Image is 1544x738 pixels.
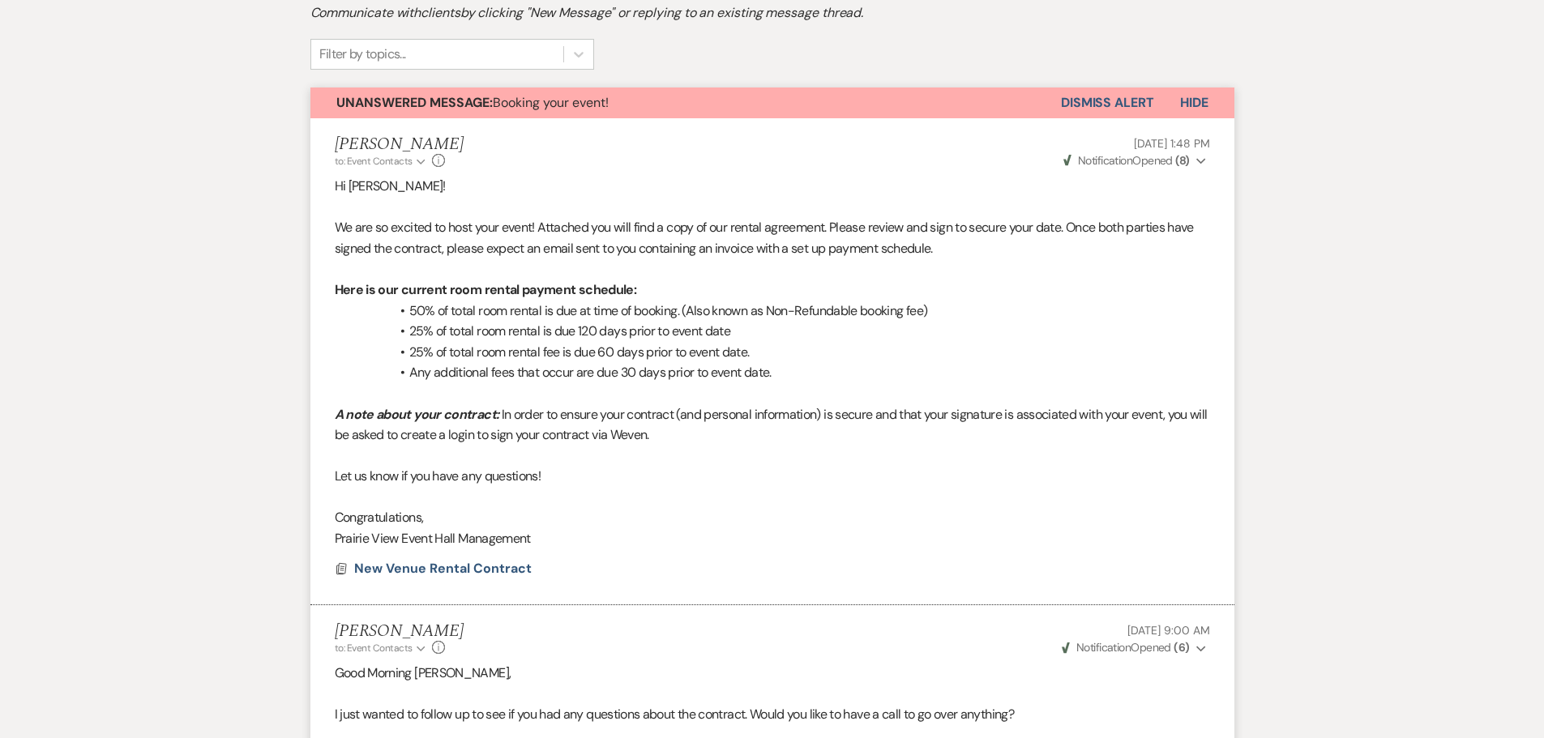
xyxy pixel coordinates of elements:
[335,704,1210,725] p: I just wanted to follow up to see if you had any questions about the contract. Would you like to ...
[1180,94,1208,111] span: Hide
[1076,640,1131,655] span: Notification
[409,364,772,381] span: Any additional fees that occur are due 30 days prior to event date.
[335,176,1210,197] p: Hi [PERSON_NAME]!
[409,322,731,339] span: 25% of total room rental is due 120 days prior to event date
[335,641,428,655] button: to: Event Contacts
[336,94,493,111] strong: Unanswered Message:
[335,528,1210,549] p: Prairie View Event Hall Management
[335,406,499,423] em: A note about your contract:
[1063,153,1190,168] span: Opened
[354,560,532,577] span: New Venue Rental Contract
[1061,87,1154,118] button: Dismiss Alert
[335,642,413,655] span: to: Event Contacts
[335,621,464,642] h5: [PERSON_NAME]
[1078,153,1132,168] span: Notification
[335,406,1208,444] span: In order to ensure your contract (and personal information) is secure and that your signature is ...
[1059,639,1210,656] button: NotificationOpened (6)
[335,134,464,155] h5: [PERSON_NAME]
[354,559,536,578] button: New Venue Rental Contract
[310,3,1234,23] h2: Communicate with clients by clicking "New Message" or replying to an existing message thread.
[1134,136,1209,151] span: [DATE] 1:48 PM
[335,155,413,168] span: to: Event Contacts
[335,219,1194,257] span: We are so excited to host your event! Attached you will find a copy of our rental agreement. Plea...
[336,94,609,111] span: Booking your event!
[310,87,1061,118] button: Unanswered Message:Booking your event!
[1174,640,1189,655] strong: ( 6 )
[335,154,428,169] button: to: Event Contacts
[1062,640,1190,655] span: Opened
[1154,87,1234,118] button: Hide
[1175,153,1189,168] strong: ( 8 )
[1127,623,1209,638] span: [DATE] 9:00 AM
[335,467,541,484] span: Let us know if you have any questions!
[409,343,750,360] span: 25% of total room rental fee is due 60 days prior to event date.
[319,45,406,64] div: Filter by topics...
[1061,152,1210,169] button: NotificationOpened (8)
[335,509,424,526] span: Congratulations,
[335,281,637,298] strong: Here is our current room rental payment schedule:
[409,302,928,319] span: 50% of total room rental is due at time of booking. (Also known as Non-Refundable booking fee)
[335,663,1210,684] p: Good Morning [PERSON_NAME],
